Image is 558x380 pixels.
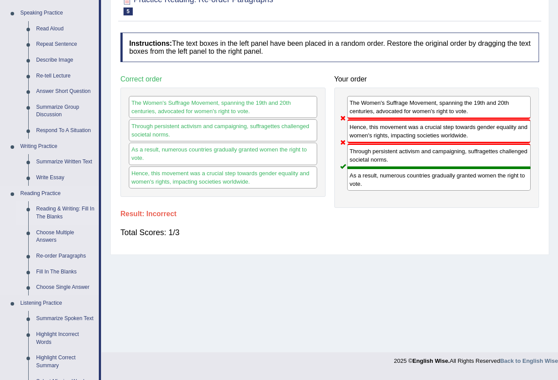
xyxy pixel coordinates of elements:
[32,201,99,225] a: Reading & Writing: Fill In The Blanks
[124,7,133,15] span: 5
[32,225,99,248] a: Choose Multiple Answers
[32,21,99,37] a: Read Aloud
[347,96,531,119] div: The Women's Suffrage Movement, spanning the 19th and 20th centuries, advocated for women's right ...
[32,123,99,139] a: Respond To A Situation
[16,139,99,155] a: Writing Practice
[120,222,539,243] div: Total Scores: 1/3
[394,352,558,365] div: 2025 © All Rights Reserved
[32,327,99,350] a: Highlight Incorrect Words
[32,248,99,264] a: Re-order Paragraphs
[129,96,317,118] div: The Women's Suffrage Movement, spanning the 19th and 20th centuries, advocated for women's right ...
[129,119,317,141] div: Through persistent activism and campaigning, suffragettes challenged societal norms.
[32,311,99,327] a: Summarize Spoken Text
[500,358,558,364] a: Back to English Wise
[32,350,99,373] a: Highlight Correct Summary
[129,143,317,165] div: As a result, numerous countries gradually granted women the right to vote.
[32,100,99,123] a: Summarize Group Discussion
[347,119,531,143] div: Hence, this movement was a crucial step towards gender equality and women's rights, impacting soc...
[347,144,531,167] div: Through persistent activism and campaigning, suffragettes challenged societal norms.
[129,166,317,188] div: Hence, this movement was a crucial step towards gender equality and women's rights, impacting soc...
[129,40,172,47] b: Instructions:
[32,52,99,68] a: Describe Image
[16,5,99,21] a: Speaking Practice
[334,75,539,83] h4: Your order
[120,75,326,83] h4: Correct order
[32,264,99,280] a: Fill In The Blanks
[32,280,99,295] a: Choose Single Answer
[32,37,99,52] a: Repeat Sentence
[120,33,539,62] h4: The text boxes in the left panel have been placed in a random order. Restore the original order b...
[32,154,99,170] a: Summarize Written Text
[32,170,99,186] a: Write Essay
[32,84,99,100] a: Answer Short Question
[16,186,99,202] a: Reading Practice
[120,210,539,218] h4: Result:
[347,168,531,191] div: As a result, numerous countries gradually granted women the right to vote.
[16,295,99,311] a: Listening Practice
[32,68,99,84] a: Re-tell Lecture
[412,358,449,364] strong: English Wise.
